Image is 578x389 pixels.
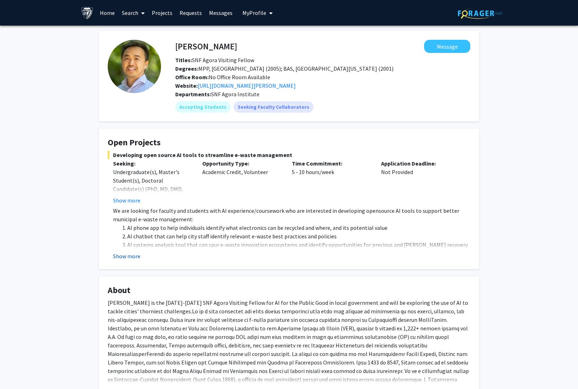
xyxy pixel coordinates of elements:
p: Seeking: [113,159,192,168]
p: We are looking for faculty and students with AI experience/coursework who are interested in devel... [113,206,470,223]
p: Opportunity Type: [202,159,281,168]
img: Johns Hopkins University Logo [81,7,93,19]
mat-chip: Accepting Students [175,101,231,113]
li: AI phone app to help individuals identify what electronics can be recycled and where, and its pot... [127,223,470,232]
a: Home [96,0,118,25]
p: Time Commitment: [292,159,370,168]
a: Search [118,0,148,25]
div: Academic Credit, Volunteer [197,159,286,205]
b: Degrees: [175,65,198,72]
div: 5 - 10 hours/week [287,159,376,205]
span: My Profile [242,9,266,16]
b: Office Room: [175,74,209,81]
a: Requests [176,0,205,25]
h4: About [108,285,470,296]
a: Projects [148,0,176,25]
b: Departments: [175,91,211,98]
b: Titles: [175,56,192,64]
b: Website: [175,82,198,89]
button: Message David Park [424,40,470,53]
img: Profile Picture [108,40,161,93]
div: Not Provided [376,159,465,205]
span: MPP, [GEOGRAPHIC_DATA] (2005); BAS, [GEOGRAPHIC_DATA][US_STATE] (2001) [175,65,394,72]
h4: [PERSON_NAME] [175,40,237,53]
li: AI systems analysis tool that can spur e-waste innovation ecosystems and identify opportunities f... [127,241,470,258]
button: Show more [113,196,140,205]
div: Undergraduate(s), Master's Student(s), Doctoral Candidate(s) (PhD, MD, DMD, PharmD, etc.), Postdo... [113,168,192,219]
h4: Open Projects [108,137,470,148]
mat-chip: Seeking Faculty Collaborators [234,101,314,113]
span: SNF Agora Visiting Fellow [175,56,254,64]
img: ForagerOne Logo [458,8,502,19]
a: Opens in a new tab [198,82,296,89]
p: Application Deadline: [381,159,460,168]
span: Developing open source AI tools to streamline e-waste management [108,151,470,159]
a: Messages [205,0,236,25]
span: SNF Agora Institute [211,91,259,98]
span: No Office Room Available [175,74,270,81]
button: Show more [113,252,140,260]
li: AI chatbot that can help city staff identify relevant e-waste best practices and policies [127,232,470,241]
